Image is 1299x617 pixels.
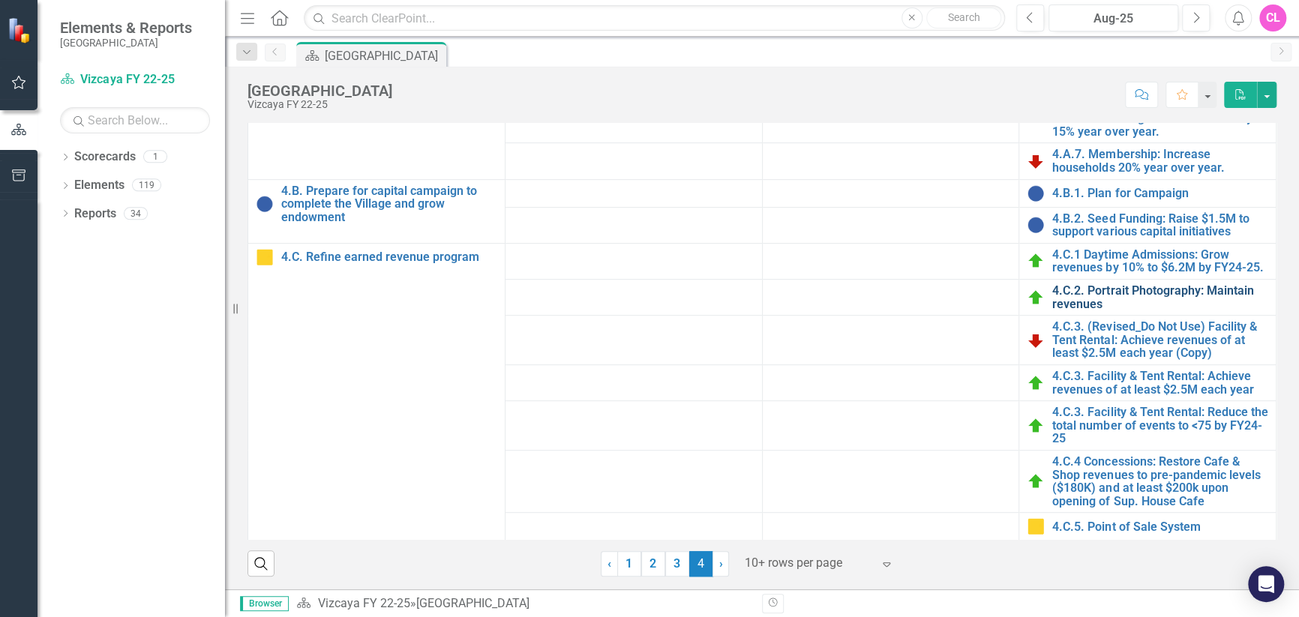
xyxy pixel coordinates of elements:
a: 4.C.2. Portrait Photography: Maintain revenues [1052,284,1268,310]
a: 4.C.3. (Revised_Do Not Use) Facility & Tent Rental: Achieve revenues of at least $2.5M each year ... [1052,320,1268,360]
a: 4.C.3. Facility & Tent Rental: Reduce the total number of events to <75 by FY24-25 [1052,406,1268,445]
div: 34 [124,207,148,220]
a: Scorecards [74,148,136,166]
a: 4.C.1 Daytime Admissions: Grow revenues by 10% to $6.2M by FY24-25. [1052,248,1268,274]
a: 4.C. Refine earned revenue program [281,250,497,264]
img: At or Above Target [1027,289,1045,307]
button: Aug-25 [1048,4,1178,31]
a: 2 [641,551,665,577]
img: Below Plan [1027,152,1045,170]
a: 4.C.4 Concessions: Restore Cafe & Shop revenues to pre-pandemic levels ($180K) and at least $200k... [1052,455,1268,508]
span: ‹ [607,556,611,571]
div: » [296,595,751,613]
a: 4.B.2. Seed Funding: Raise $1.5M to support various capital initiatives [1052,212,1268,238]
a: 4.B. Prepare for capital campaign to complete the Village and grow endowment [281,184,497,224]
div: [GEOGRAPHIC_DATA] [247,82,392,99]
a: Elements [74,177,124,194]
span: › [719,556,723,571]
div: Aug-25 [1054,10,1173,28]
img: No Information [1027,216,1045,234]
small: [GEOGRAPHIC_DATA] [60,37,192,49]
a: 1 [617,551,641,577]
span: 4 [689,551,713,577]
div: 119 [132,179,161,192]
button: Search [926,7,1001,28]
img: Below Plan [1027,331,1045,349]
a: 4.A.7. Membership: Increase households 20% year over year. [1052,148,1268,174]
img: ClearPoint Strategy [7,17,34,43]
img: At or Above Target [1027,417,1045,435]
img: No Information [256,195,274,213]
img: No Information [1027,184,1045,202]
a: Reports [74,205,116,223]
span: Elements & Reports [60,19,192,37]
div: 1 [143,151,167,163]
button: CL [1259,4,1286,31]
span: Search [947,11,979,23]
a: 4.B.1. Plan for Campaign [1052,187,1268,200]
a: Vizcaya FY 22-25 [60,71,210,88]
span: Browser [240,596,289,611]
img: Caution [256,248,274,266]
a: 4.C.5. Point of Sale System [1052,520,1268,534]
div: [GEOGRAPHIC_DATA] [415,596,529,610]
a: 4.A.6. Institutional Donors: Increase the total donor number of corporate, foundation and goverme... [1052,85,1268,138]
input: Search Below... [60,107,210,133]
a: 3 [665,551,689,577]
input: Search ClearPoint... [304,5,1005,31]
a: 4.C.3. Facility & Tent Rental: Achieve revenues of at least $2.5M each year [1052,370,1268,396]
img: At or Above Target [1027,252,1045,270]
img: At or Above Target [1027,472,1045,490]
img: Caution [1027,517,1045,535]
a: Vizcaya FY 22-25 [317,596,409,610]
div: [GEOGRAPHIC_DATA] [325,46,442,65]
img: At or Above Target [1027,374,1045,392]
div: Vizcaya FY 22-25 [247,99,392,110]
div: Open Intercom Messenger [1248,566,1284,602]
